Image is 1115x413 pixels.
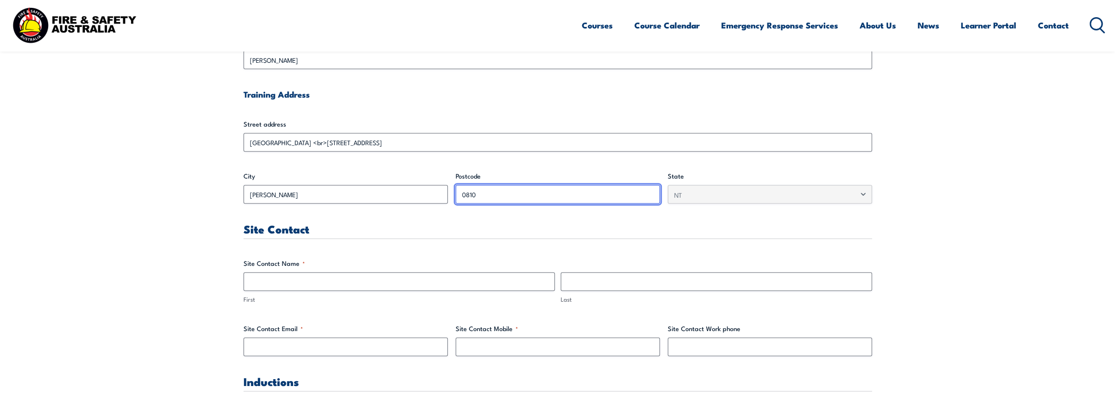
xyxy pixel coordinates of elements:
[668,324,872,334] label: Site Contact Work phone
[456,171,660,181] label: Postcode
[561,295,872,304] label: Last
[634,12,700,38] a: Course Calendar
[918,12,939,38] a: News
[456,324,660,334] label: Site Contact Mobile
[721,12,838,38] a: Emergency Response Services
[244,119,872,129] label: Street address
[244,89,872,100] h4: Training Address
[961,12,1016,38] a: Learner Portal
[1038,12,1069,38] a: Contact
[668,171,872,181] label: State
[244,376,872,387] h3: Inductions
[860,12,896,38] a: About Us
[244,171,448,181] label: City
[244,324,448,334] label: Site Contact Email
[244,258,305,268] legend: Site Contact Name
[244,223,872,234] h3: Site Contact
[244,295,555,304] label: First
[582,12,613,38] a: Courses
